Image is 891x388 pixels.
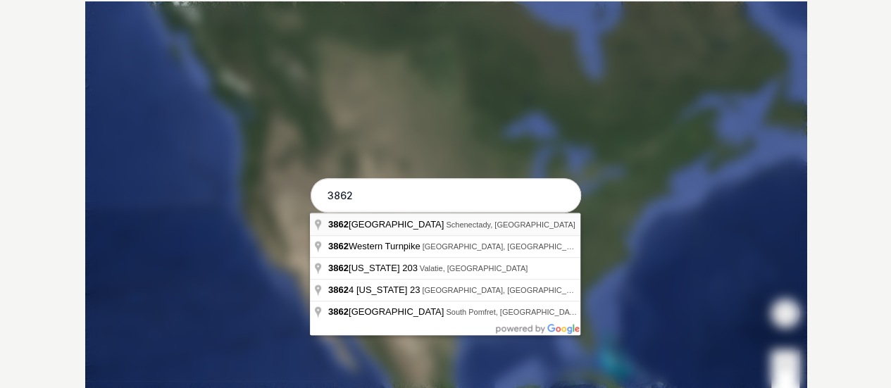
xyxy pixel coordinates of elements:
span: 3862 [328,284,349,295]
span: [GEOGRAPHIC_DATA], [GEOGRAPHIC_DATA] [422,286,587,294]
span: Western Turnpike [328,241,423,251]
span: South Pomfret, [GEOGRAPHIC_DATA] [446,308,580,316]
span: Schenectady, [GEOGRAPHIC_DATA] [446,220,575,229]
span: 3862 [328,219,349,230]
span: [US_STATE] 203 [328,263,420,273]
span: 3862 [328,241,349,251]
span: 4 [US_STATE] 23 [328,284,422,295]
span: [GEOGRAPHIC_DATA], [GEOGRAPHIC_DATA] [423,242,588,251]
input: Enter your address to get started [311,178,581,213]
span: 3862 [328,263,349,273]
span: Valatie, [GEOGRAPHIC_DATA] [420,264,528,273]
span: [GEOGRAPHIC_DATA] [328,219,446,230]
span: 3862 [328,306,349,317]
span: [GEOGRAPHIC_DATA] [328,306,446,317]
